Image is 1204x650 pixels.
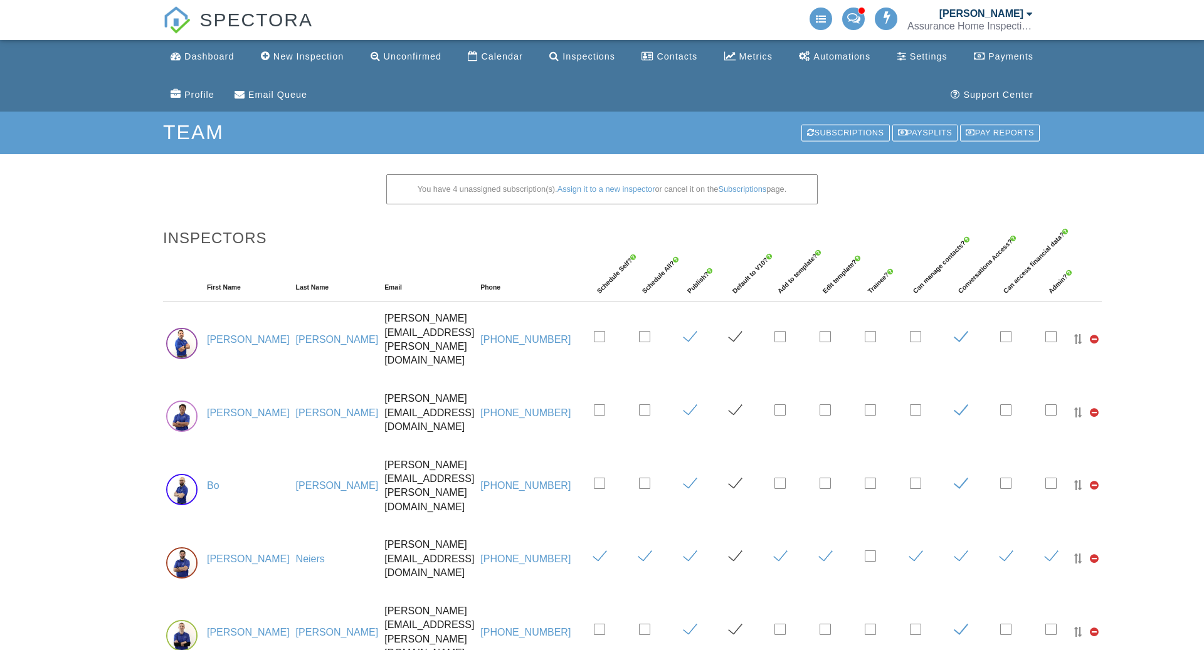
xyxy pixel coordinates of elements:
[477,274,574,302] th: Phone
[296,480,379,491] a: [PERSON_NAME]
[163,229,1041,246] h3: Inspectors
[960,125,1040,142] div: Pay reports
[381,449,477,524] td: [PERSON_NAME][EMAIL_ADDRESS][PERSON_NAME][DOMAIN_NAME]
[256,45,349,68] a: New Inspection
[296,334,379,345] a: [PERSON_NAME]
[296,553,325,564] a: Neiers
[480,334,571,345] a: [PHONE_NUMBER]
[163,19,313,42] a: SPECTORA
[166,328,198,359] img: adam.jpg
[204,274,293,302] th: First Name
[657,51,697,61] div: Contacts
[794,45,875,68] a: Automations (Advanced)
[946,83,1038,107] a: Support Center
[230,83,312,107] a: Email Queue
[544,45,620,68] a: Inspections
[207,334,290,345] a: [PERSON_NAME]
[199,6,313,33] span: SPECTORA
[480,553,571,564] a: [PHONE_NUMBER]
[381,302,477,377] td: [PERSON_NAME][EMAIL_ADDRESS][PERSON_NAME][DOMAIN_NAME]
[776,218,853,295] div: Add to template?
[381,523,477,595] td: [PERSON_NAME][EMAIL_ADDRESS][DOMAIN_NAME]
[719,45,778,68] a: Metrics
[480,480,571,491] a: [PHONE_NUMBER]
[731,218,808,295] div: Default to V10?
[381,274,477,302] th: Email
[957,218,1034,295] div: Conversations Access?
[718,184,766,194] a: Subscriptions
[557,184,655,194] a: Assign it to a new inspector
[988,51,1033,61] div: Payments
[891,123,959,143] a: Paysplits
[207,407,290,418] a: [PERSON_NAME]
[273,51,344,61] div: New Inspection
[166,401,198,432] img: amador.jpg
[207,480,219,491] a: Bo
[1002,218,1079,295] div: Can access financial data?
[892,125,958,142] div: Paysplits
[396,184,808,194] div: You have 4 unassigned subscription(s). or cancel it on the page.
[184,90,214,100] div: Profile
[959,123,1041,143] a: Pay reports
[636,45,702,68] a: Contacts
[562,51,615,61] div: Inspections
[207,627,290,637] a: [PERSON_NAME]
[963,90,1033,100] div: Support Center
[381,377,477,449] td: [PERSON_NAME][EMAIL_ADDRESS][DOMAIN_NAME]
[480,407,571,418] a: [PHONE_NUMBER]
[969,45,1038,68] a: Payments
[481,51,522,61] div: Calendar
[800,123,891,143] a: Subscriptions
[480,627,571,637] a: [PHONE_NUMBER]
[1047,218,1124,295] div: Admin?
[892,45,953,68] a: Settings
[463,45,527,68] a: Calendar
[813,51,870,61] div: Automations
[384,51,442,61] div: Unconfirmed
[821,218,899,295] div: Edit template?
[739,51,773,61] div: Metrics
[801,125,890,142] div: Subscriptions
[293,274,382,302] th: Last Name
[207,553,290,564] a: [PERSON_NAME]
[907,20,1033,33] div: Assurance Home Inspections
[184,51,234,61] div: Dashboard
[296,627,379,637] a: [PERSON_NAME]
[641,218,718,295] div: Schedule All?
[912,218,989,295] div: Can manage contacts?
[166,45,239,68] a: Dashboard
[596,218,673,295] div: Schedule Self?
[296,407,379,418] a: [PERSON_NAME]
[686,218,763,295] div: Publish?
[910,51,948,61] div: Settings
[166,547,198,579] img: john.jpg
[939,8,1023,20] div: [PERSON_NAME]
[248,90,307,100] div: Email Queue
[166,474,198,505] img: bo.jpg
[163,122,1041,144] h1: Team
[366,45,447,68] a: Unconfirmed
[163,6,191,34] img: The Best Home Inspection Software - Spectora
[867,218,944,295] div: Trainee?
[166,83,219,107] a: Company Profile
